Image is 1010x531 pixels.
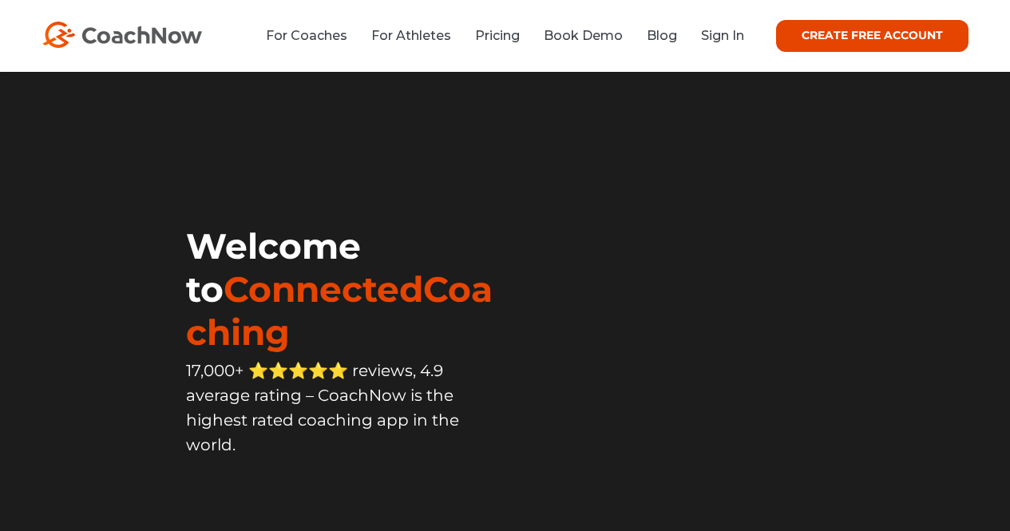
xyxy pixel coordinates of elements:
span: 17,000+ ⭐️⭐️⭐️⭐️⭐️ reviews, 4.9 average rating – CoachNow is the highest rated coaching app in th... [186,361,459,454]
h1: Welcome to [186,224,505,354]
a: Blog [647,28,677,43]
img: CoachNow Logo [42,22,202,48]
a: Pricing [475,28,520,43]
a: For Athletes [371,28,451,43]
a: Book Demo [544,28,623,43]
a: For Coaches [266,28,347,43]
span: ConnectedCoaching [186,267,493,354]
a: CREATE FREE ACCOUNT [776,20,968,52]
a: Sign In [701,28,744,43]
